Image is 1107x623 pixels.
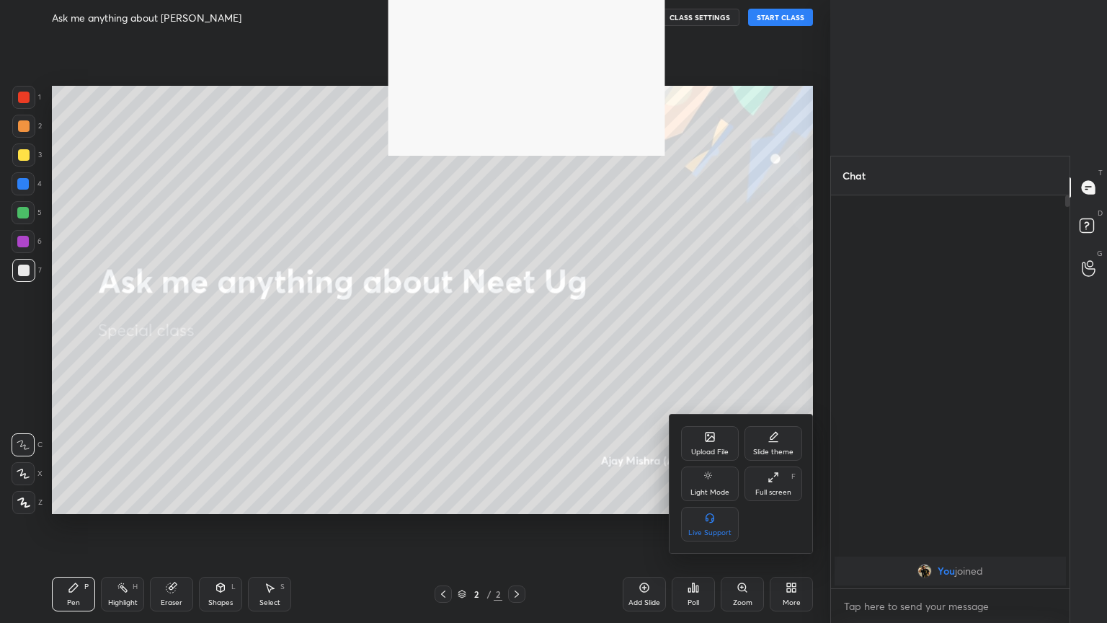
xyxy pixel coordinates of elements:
[691,449,729,456] div: Upload File
[791,473,796,480] div: F
[753,449,793,456] div: Slide theme
[755,489,791,496] div: Full screen
[688,529,732,536] div: Live Support
[690,489,729,496] div: Light Mode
